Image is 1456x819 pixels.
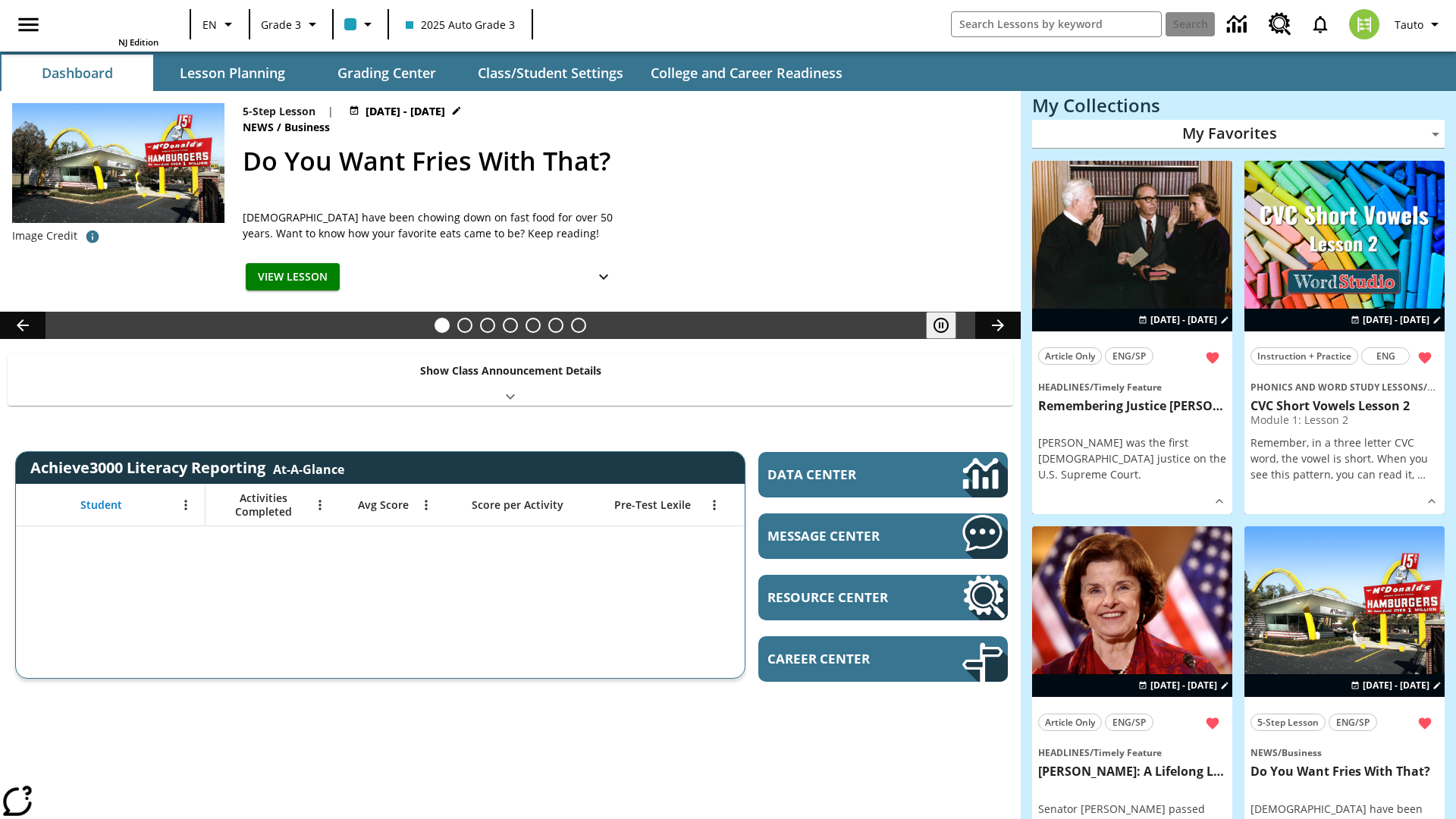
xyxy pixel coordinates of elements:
button: Aug 26 - Aug 26 Choose Dates [1135,679,1232,692]
span: Avg Score [358,498,409,512]
h3: Dianne Feinstein: A Lifelong Leader [1038,764,1226,780]
button: Article Only [1038,714,1102,731]
button: Open side menu [6,2,51,47]
span: Tauto [1395,17,1423,33]
h2: Do You Want Fries With That? [243,142,1003,180]
a: Notifications [1301,5,1340,44]
button: Lesson carousel, Next [975,312,1021,339]
p: Show Class Announcement Details [420,362,601,378]
div: [PERSON_NAME] was the first [DEMOGRAPHIC_DATA] justice on the U.S. Supreme Court. [1038,435,1226,482]
a: Home [60,6,158,36]
button: ENG/SP [1329,714,1377,731]
button: Show Details [588,263,619,291]
button: ENG/SP [1105,347,1153,365]
span: Topic: News/Business [1250,744,1439,761]
span: Topic: Headlines/Timely Feature [1038,378,1226,395]
button: Lesson Planning [156,55,308,91]
img: avatar image [1349,9,1379,39]
span: EN [202,17,217,33]
span: Timely Feature [1094,381,1162,394]
button: Grade: Grade 3, Select a grade [255,11,328,38]
button: Aug 26 - Aug 26 Choose Dates [346,103,465,119]
button: Select a new avatar [1340,5,1389,44]
span: | [328,103,334,119]
button: Show Details [1208,490,1231,513]
button: Class/Student Settings [466,55,635,91]
button: Profile/Settings [1389,11,1450,38]
p: Image Credit [12,228,77,243]
span: Score per Activity [472,498,563,512]
span: Business [1282,746,1322,759]
div: Home [60,5,158,48]
span: Instruction + Practice [1257,348,1351,364]
a: Message Center [758,513,1008,559]
span: Americans have been chowing down on fast food for over 50 years. Want to know how your favorite e... [243,209,622,241]
button: Aug 26 - Aug 26 Choose Dates [1348,313,1445,327]
div: lesson details [1244,161,1445,515]
span: Business [284,119,333,136]
span: News [1250,746,1278,759]
span: Headlines [1038,381,1090,394]
span: Timely Feature [1094,746,1162,759]
span: Headlines [1038,746,1090,759]
span: Grade 3 [261,17,301,33]
button: Slide 3 Dianne Feinstein: A Lifelong Leader [480,318,495,333]
span: Resource Center [767,588,917,606]
button: Article Only [1038,347,1102,365]
div: Show Class Announcement Details [8,353,1013,406]
button: Aug 26 - Aug 26 Choose Dates [1135,313,1232,327]
button: Open Menu [309,494,331,516]
button: Remove from Favorites [1411,710,1439,737]
span: NJ Edition [118,36,158,48]
button: 5-Step Lesson [1250,714,1326,731]
span: [DATE] - [DATE] [1150,679,1217,692]
span: Data Center [767,466,911,483]
span: [DATE] - [DATE] [366,103,445,119]
a: Resource Center, Will open in new tab [1260,4,1301,45]
button: Language: EN, Select a language [196,11,244,38]
button: College and Career Readiness [639,55,855,91]
a: Resource Center, Will open in new tab [758,575,1008,620]
a: Data Center [1218,4,1260,45]
span: Article Only [1045,714,1095,730]
img: One of the first McDonald's stores, with the iconic red sign and golden arches. [12,103,224,223]
h3: Remembering Justice O'Connor [1038,398,1226,414]
span: / [277,120,281,134]
span: Pre-Test Lexile [614,498,691,512]
div: My Favorites [1032,120,1445,149]
button: Open Menu [703,494,726,516]
span: ENG/SP [1336,714,1370,730]
p: Remember, in a three letter CVC word, the vowel is short. When you see this pattern, you can read... [1250,435,1439,482]
span: [DATE] - [DATE] [1363,313,1429,327]
h3: Do You Want Fries With That? [1250,764,1439,780]
button: Slide 5 Cars of the Future? [526,318,541,333]
span: / [1423,379,1436,394]
a: Career Center [758,636,1008,682]
button: Grading Center [311,55,463,91]
span: Topic: Headlines/Timely Feature [1038,744,1226,761]
span: ENG [1376,348,1395,364]
a: Data Center [758,452,1008,497]
span: Achieve3000 Literacy Reporting [30,457,344,478]
span: ENG/SP [1112,714,1146,730]
button: Remove from Favorites [1199,344,1226,372]
span: 5-Step Lesson [1257,714,1319,730]
span: [DATE] - [DATE] [1150,313,1217,327]
button: ENG/SP [1105,714,1153,731]
button: Slide 6 Pre-release lesson [548,318,563,333]
button: View Lesson [246,263,340,291]
button: Slide 7 Career Lesson [571,318,586,333]
span: Student [80,498,122,512]
div: lesson details [1032,161,1232,515]
button: Slide 2 CVC Short Vowels Lesson 2 [457,318,472,333]
button: Open Menu [415,494,438,516]
button: ENG [1361,347,1410,365]
button: Slide 4 Remembering Justice O'Connor [503,318,518,333]
span: Activities Completed [213,491,313,519]
span: Phonics and Word Study Lessons [1250,381,1423,394]
button: Slide 1 Do You Want Fries With That? [435,318,450,333]
input: search field [952,12,1161,36]
div: At-A-Glance [273,458,344,478]
h3: CVC Short Vowels Lesson 2 [1250,398,1439,414]
button: Open Menu [174,494,197,516]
